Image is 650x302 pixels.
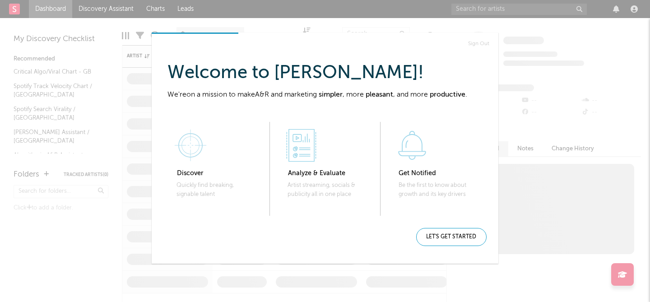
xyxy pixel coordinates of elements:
h3: Welcome to [PERSON_NAME] ! [167,64,491,82]
p: Artist streaming, socials & publicity all in one place [285,181,372,198]
span: productive [430,91,465,98]
p: Be the first to know about growth and its key drivers [396,181,483,198]
p: Analyze & Evaluate [285,165,372,181]
span: pleasant [366,91,393,98]
p: We're on a mission to make A&R and marketing , more , and more . [167,89,491,100]
p: Quickly find breaking, signable talent [174,181,261,198]
p: Discover [174,165,261,181]
div: Let's get started [416,228,487,246]
p: Get Notified [396,165,483,181]
span: simpler [319,91,343,98]
a: Sign Out [468,38,489,49]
